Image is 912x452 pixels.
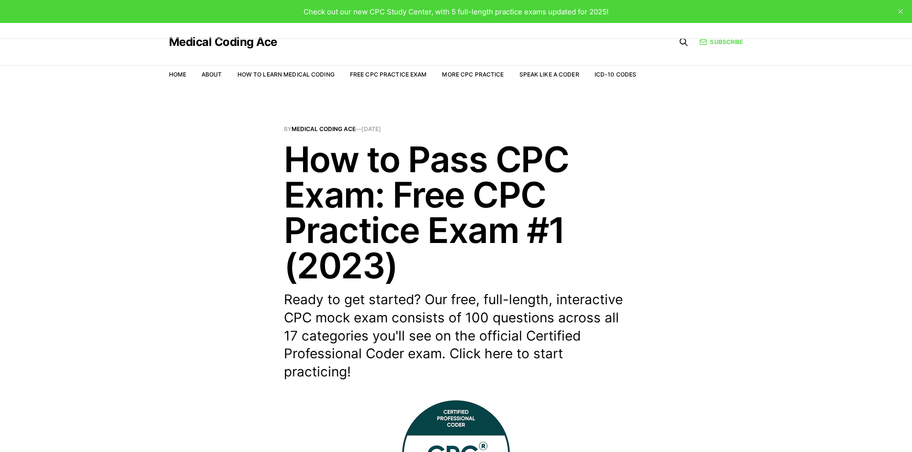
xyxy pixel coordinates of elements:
a: ICD-10 Codes [595,71,636,78]
a: Free CPC Practice Exam [350,71,427,78]
iframe: portal-trigger [756,405,912,452]
a: Subscribe [699,37,743,46]
p: Ready to get started? Our free, full-length, interactive CPC mock exam consists of 100 questions ... [284,291,629,381]
a: How to Learn Medical Coding [237,71,335,78]
time: [DATE] [361,125,381,132]
button: close [893,4,908,19]
a: About [202,71,222,78]
a: Speak Like a Coder [519,71,579,78]
span: Check out our new CPC Study Center, with 5 full-length practice exams updated for 2025! [304,7,608,16]
h1: How to Pass CPC Exam: Free CPC Practice Exam #1 (2023) [284,142,629,283]
span: By — [284,126,629,132]
a: More CPC Practice [442,71,504,78]
a: Medical Coding Ace [292,125,356,132]
a: Medical Coding Ace [169,36,277,48]
a: Home [169,71,186,78]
